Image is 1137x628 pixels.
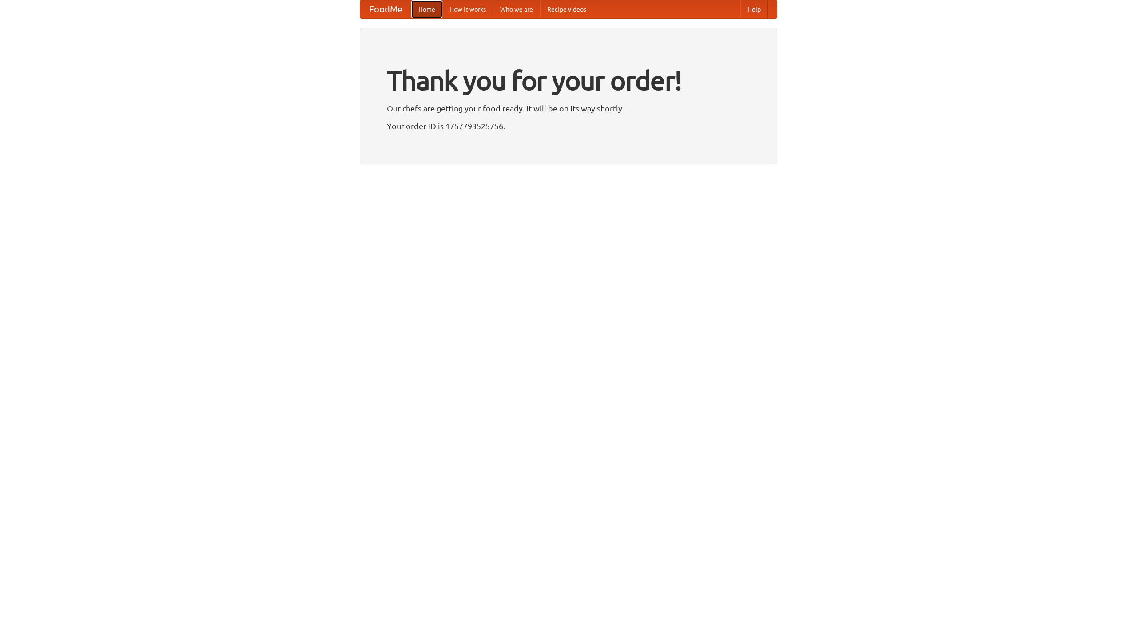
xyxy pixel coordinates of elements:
[360,0,411,18] a: FoodMe
[387,119,750,133] p: Your order ID is 1757793525756.
[387,102,750,115] p: Our chefs are getting your food ready. It will be on its way shortly.
[740,0,768,18] a: Help
[442,0,493,18] a: How it works
[411,0,442,18] a: Home
[493,0,540,18] a: Who we are
[387,59,750,102] h1: Thank you for your order!
[540,0,593,18] a: Recipe videos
